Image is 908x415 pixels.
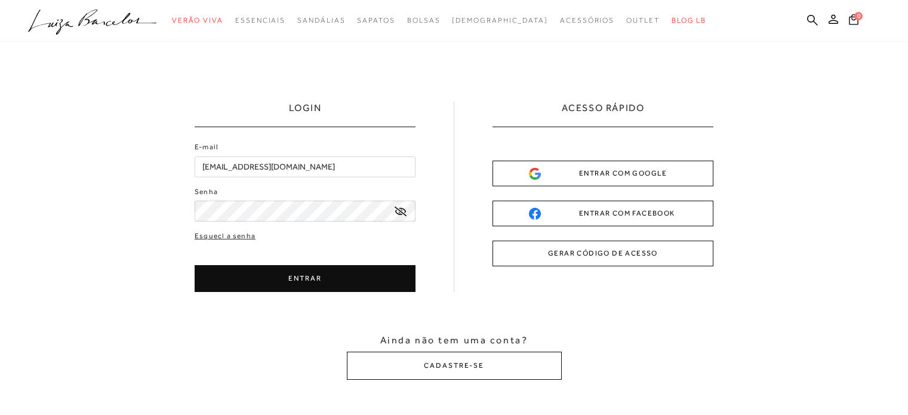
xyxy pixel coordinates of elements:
[380,334,528,347] span: Ainda não tem uma conta?
[297,10,345,32] a: categoryNavScreenReaderText
[672,10,706,32] a: BLOG LB
[195,156,415,177] input: E-mail
[297,16,345,24] span: Sandálias
[854,12,863,20] span: 0
[407,10,441,32] a: categoryNavScreenReaderText
[347,352,562,380] button: CADASTRE-SE
[493,161,713,186] button: ENTRAR COM GOOGLE
[195,265,415,292] button: ENTRAR
[493,201,713,226] button: ENTRAR COM FACEBOOK
[626,10,660,32] a: categoryNavScreenReaderText
[357,10,395,32] a: categoryNavScreenReaderText
[172,10,223,32] a: categoryNavScreenReaderText
[195,230,256,242] a: Esqueci a senha
[529,207,677,220] div: ENTRAR COM FACEBOOK
[560,10,614,32] a: categoryNavScreenReaderText
[562,102,645,127] h2: ACESSO RÁPIDO
[452,10,548,32] a: noSubCategoriesText
[626,16,660,24] span: Outlet
[493,241,713,266] button: GERAR CÓDIGO DE ACESSO
[845,13,862,29] button: 0
[452,16,548,24] span: [DEMOGRAPHIC_DATA]
[672,16,706,24] span: BLOG LB
[560,16,614,24] span: Acessórios
[235,16,285,24] span: Essenciais
[172,16,223,24] span: Verão Viva
[195,186,218,198] label: Senha
[407,16,441,24] span: Bolsas
[235,10,285,32] a: categoryNavScreenReaderText
[395,207,407,216] a: exibir senha
[357,16,395,24] span: Sapatos
[289,102,322,127] h1: LOGIN
[529,167,677,180] div: ENTRAR COM GOOGLE
[195,142,218,153] label: E-mail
